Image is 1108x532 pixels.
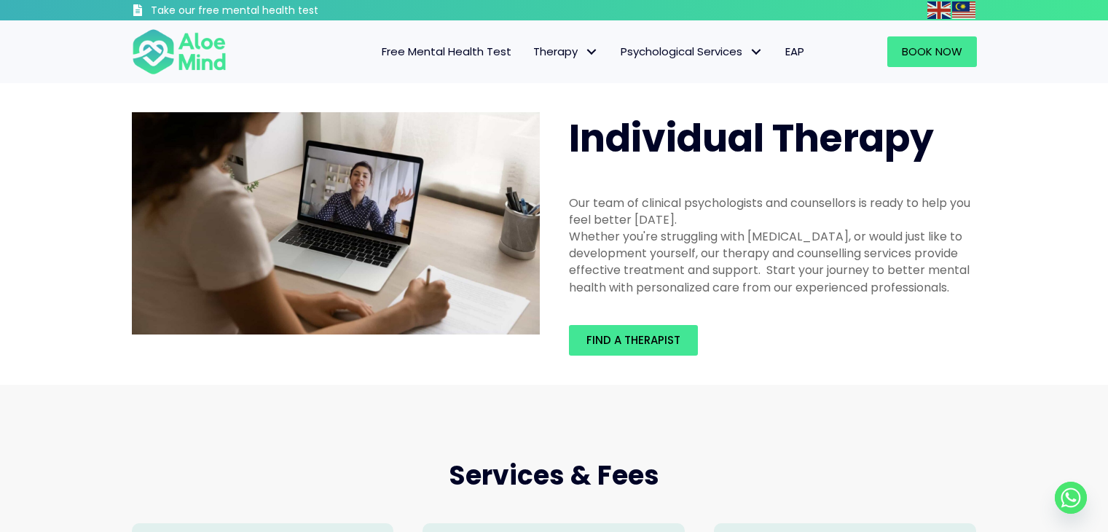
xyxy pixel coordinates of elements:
span: Free Mental Health Test [382,44,511,59]
nav: Menu [245,36,815,67]
a: EAP [774,36,815,67]
span: Services & Fees [449,457,659,494]
a: TherapyTherapy: submenu [522,36,610,67]
img: ms [952,1,975,19]
div: Our team of clinical psychologists and counsellors is ready to help you feel better [DATE]. [569,195,977,228]
span: EAP [785,44,804,59]
span: Psychological Services: submenu [746,42,767,63]
img: Therapy online individual [132,112,540,335]
a: Whatsapp [1055,482,1087,514]
span: Therapy: submenu [581,42,602,63]
a: Free Mental Health Test [371,36,522,67]
img: Aloe mind Logo [132,28,227,76]
a: Find a therapist [569,325,698,356]
h3: Take our free mental health test [151,4,396,18]
a: Malay [952,1,977,18]
span: Book Now [902,44,962,59]
a: English [927,1,952,18]
img: en [927,1,951,19]
span: Therapy [533,44,599,59]
span: Find a therapist [586,332,680,348]
a: Psychological ServicesPsychological Services: submenu [610,36,774,67]
span: Psychological Services [621,44,763,59]
a: Book Now [887,36,977,67]
a: Take our free mental health test [132,4,396,20]
div: Whether you're struggling with [MEDICAL_DATA], or would just like to development yourself, our th... [569,228,977,296]
span: Individual Therapy [569,112,934,165]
